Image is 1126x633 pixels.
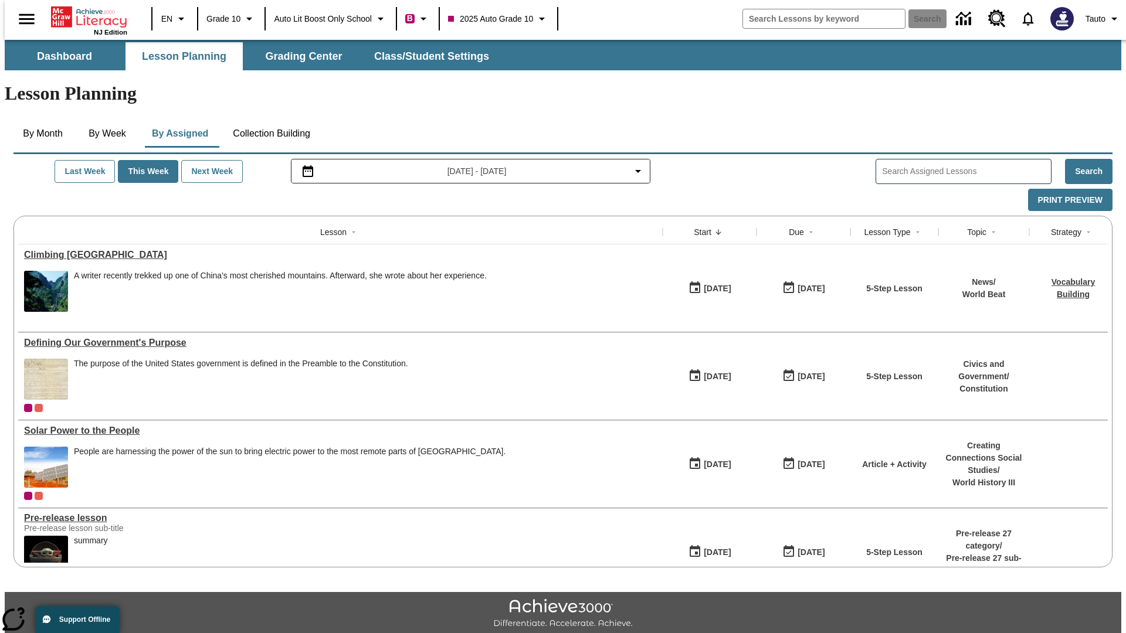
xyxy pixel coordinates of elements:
div: Lesson Type [864,226,910,238]
h1: Lesson Planning [5,83,1121,104]
div: Pre-release lesson [24,513,657,523]
div: summary [74,536,108,577]
button: Search [1065,159,1113,184]
div: People are harnessing the power of the sun to bring electric power to the most remote parts of [G... [74,447,506,457]
button: By Assigned [143,120,218,148]
button: Select a new avatar [1043,4,1081,34]
a: Solar Power to the People, Lessons [24,426,657,436]
button: Grading Center [245,42,362,70]
div: OL 2025 Auto Grade 11 [35,404,43,412]
p: World History III [944,477,1023,489]
p: News / [962,276,1006,288]
span: [DATE] - [DATE] [447,165,507,178]
div: The purpose of the United States government is defined in the Preamble to the Constitution. [74,359,408,369]
p: Civics and Government / [944,358,1023,383]
a: Notifications [1013,4,1043,34]
div: Current Class [24,492,32,500]
button: By Month [13,120,72,148]
div: [DATE] [704,281,731,296]
a: Resource Center, Will open in new tab [981,3,1013,35]
div: [DATE] [798,281,825,296]
img: This historic document written in calligraphic script on aged parchment, is the Preamble of the C... [24,359,68,400]
button: School: Auto Lit Boost only School, Select your school [269,8,392,29]
div: The purpose of the United States government is defined in the Preamble to the Constitution. [74,359,408,400]
button: Language: EN, Select a language [156,8,194,29]
div: Topic [967,226,986,238]
button: 01/25/26: Last day the lesson can be accessed [778,541,829,563]
button: Collection Building [223,120,320,148]
button: Open side menu [9,2,44,36]
button: 04/07/25: First time the lesson was available [684,453,735,475]
button: 01/22/25: First time the lesson was available [684,541,735,563]
button: 07/22/25: First time the lesson was available [684,277,735,300]
a: Climbing Mount Tai, Lessons [24,250,657,260]
button: Last Week [55,160,115,183]
button: Boost Class color is violet red. Change class color [401,8,435,29]
span: 2025 Auto Grade 10 [448,13,533,25]
a: Pre-release lesson, Lessons [24,513,657,523]
button: Print Preview [1028,189,1113,212]
button: 07/01/25: First time the lesson was available [684,365,735,387]
button: Dashboard [6,42,123,70]
button: 04/13/26: Last day the lesson can be accessed [778,453,829,475]
a: Data Center [949,3,981,35]
div: OL 2025 Auto Grade 11 [35,492,43,500]
button: Sort [347,225,361,239]
span: NJ Edition [94,29,127,36]
div: Solar Power to the People [24,426,657,436]
button: Next Week [181,160,243,183]
div: Climbing Mount Tai [24,250,657,260]
a: Home [51,5,127,29]
button: 03/31/26: Last day the lesson can be accessed [778,365,829,387]
p: 5-Step Lesson [866,370,922,383]
img: Avatar [1050,7,1074,30]
div: summary [74,536,108,546]
button: Sort [1081,225,1096,239]
p: Creating Connections Social Studies / [944,440,1023,477]
div: Due [789,226,804,238]
div: Strategy [1051,226,1081,238]
div: Pre-release lesson sub-title [24,523,200,533]
p: 5-Step Lesson [866,283,922,295]
div: [DATE] [798,457,825,472]
div: Current Class [24,404,32,412]
button: Sort [711,225,725,239]
button: Support Offline [35,606,120,633]
div: Lesson [320,226,347,238]
button: Select the date range menu item [296,164,646,178]
div: People are harnessing the power of the sun to bring electric power to the most remote parts of Af... [74,447,506,488]
span: EN [161,13,172,25]
input: Search Assigned Lessons [882,163,1051,180]
a: Vocabulary Building [1052,277,1095,299]
div: Home [51,4,127,36]
button: Profile/Settings [1081,8,1126,29]
button: Sort [986,225,1000,239]
div: [DATE] [704,457,731,472]
div: Start [694,226,711,238]
img: Three solar panels are set up in front of a rural home with a thatched or grass roof [24,447,68,488]
div: SubNavbar [5,42,500,70]
div: [DATE] [798,545,825,560]
button: Lesson Planning [126,42,243,70]
p: Pre-release 27 sub-category [944,552,1023,577]
button: By Week [78,120,137,148]
p: 5-Step Lesson [866,546,922,559]
svg: Collapse Date Range Filter [631,164,645,178]
span: Support Offline [59,615,110,624]
button: 06/30/26: Last day the lesson can be accessed [778,277,829,300]
span: Grade 10 [206,13,240,25]
span: Auto Lit Boost only School [274,13,372,25]
button: Sort [911,225,925,239]
button: Class: 2025 Auto Grade 10, Select your class [443,8,554,29]
button: This Week [118,160,178,183]
div: A writer recently trekked up one of China's most cherished mountains. Afterward, she wrote about ... [74,271,487,281]
p: Article + Activity [862,458,927,471]
img: 6000 stone steps to climb Mount Tai in Chinese countryside [24,271,68,312]
a: Defining Our Government's Purpose, Lessons [24,338,657,348]
p: Constitution [944,383,1023,395]
div: [DATE] [798,369,825,384]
